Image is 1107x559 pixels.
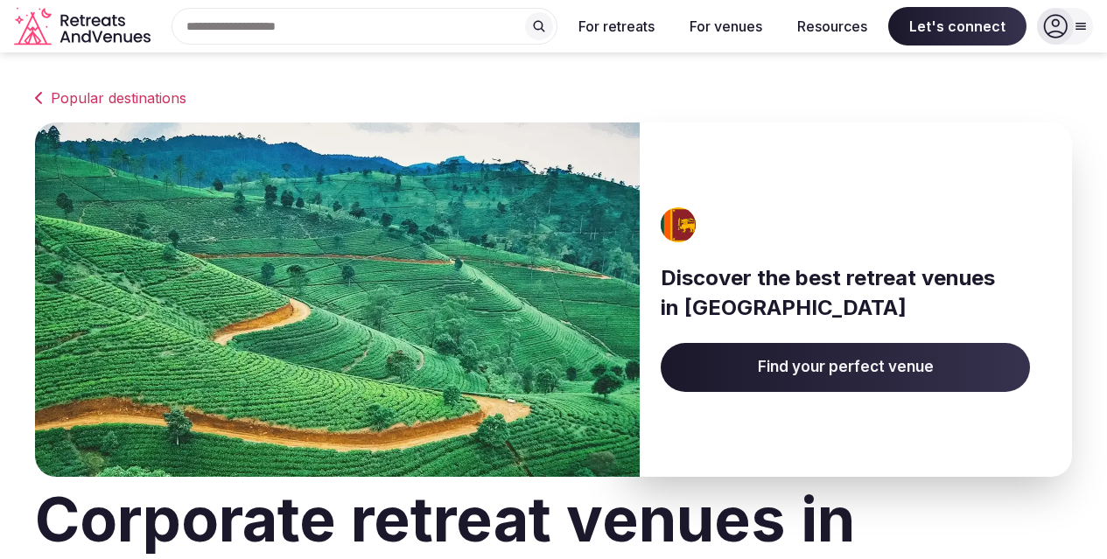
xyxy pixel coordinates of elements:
[14,7,154,46] svg: Retreats and Venues company logo
[661,263,1030,322] h3: Discover the best retreat venues in [GEOGRAPHIC_DATA]
[35,87,1072,108] a: Popular destinations
[14,7,154,46] a: Visit the homepage
[676,7,776,45] button: For venues
[564,7,669,45] button: For retreats
[655,207,703,242] img: Sri Lanka's flag
[888,7,1026,45] span: Let's connect
[661,343,1030,392] a: Find your perfect venue
[35,122,640,477] img: Banner image for Sri Lanka representative of the country
[783,7,881,45] button: Resources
